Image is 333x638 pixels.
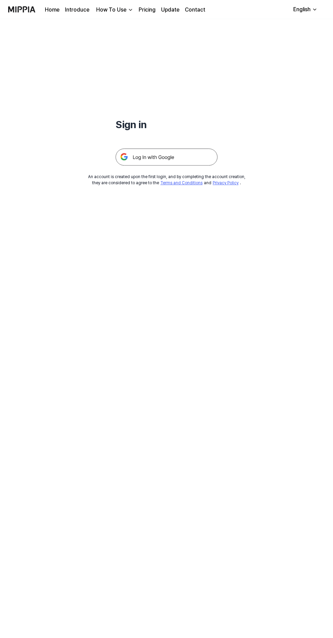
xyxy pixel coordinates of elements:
a: Contact [185,6,205,14]
button: English [288,3,321,16]
img: 구글 로그인 버튼 [116,149,217,166]
a: Introduce [65,6,89,14]
a: Update [161,6,179,14]
a: Terms and Conditions [160,180,203,185]
a: Pricing [139,6,156,14]
div: How To Use [95,6,128,14]
a: Home [45,6,59,14]
a: Privacy Policy [213,180,239,185]
button: How To Use [95,6,133,14]
div: English [292,5,312,14]
div: An account is created upon the first login, and by completing the account creation, they are cons... [88,174,245,186]
img: down [128,7,133,13]
h1: Sign in [116,117,217,132]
